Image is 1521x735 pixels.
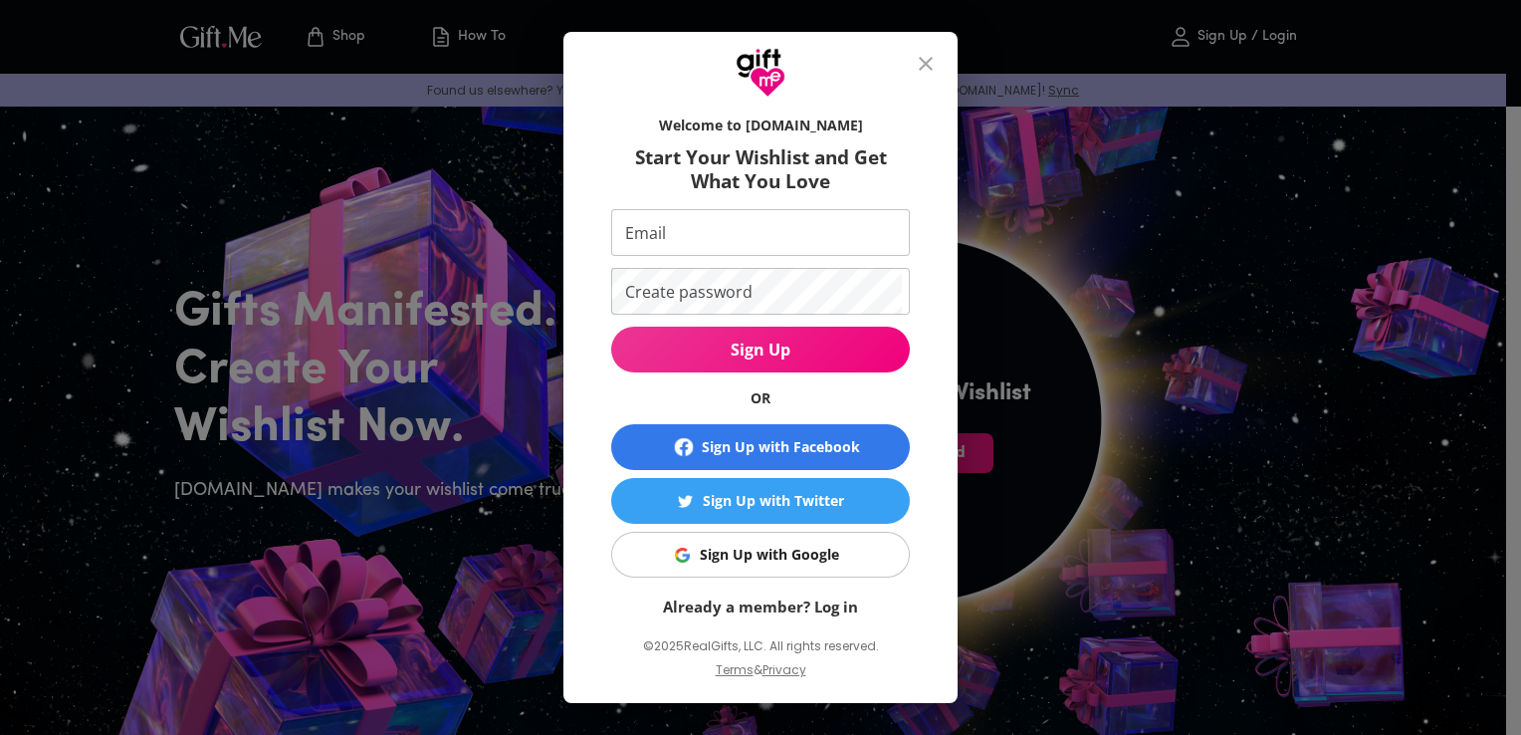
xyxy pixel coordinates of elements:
a: Already a member? Log in [663,597,858,616]
div: Sign Up with Twitter [703,490,844,512]
span: Sign Up [611,339,910,361]
img: Sign Up with Twitter [678,494,693,509]
h6: Welcome to [DOMAIN_NAME] [611,116,910,135]
h6: OR [611,388,910,408]
button: close [902,40,950,88]
p: & [754,659,762,697]
button: Sign Up [611,327,910,372]
div: Sign Up with Facebook [702,436,860,458]
button: Sign Up with Facebook [611,424,910,470]
a: Terms [716,661,754,678]
p: © 2025 RealGifts, LLC. All rights reserved. [611,633,910,659]
div: Sign Up with Google [700,544,839,566]
h6: Start Your Wishlist and Get What You Love [611,145,910,193]
img: Sign Up with Google [675,548,690,563]
img: GiftMe Logo [736,48,785,98]
button: Sign Up with TwitterSign Up with Twitter [611,478,910,524]
button: Sign Up with GoogleSign Up with Google [611,532,910,578]
a: Privacy [762,661,806,678]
